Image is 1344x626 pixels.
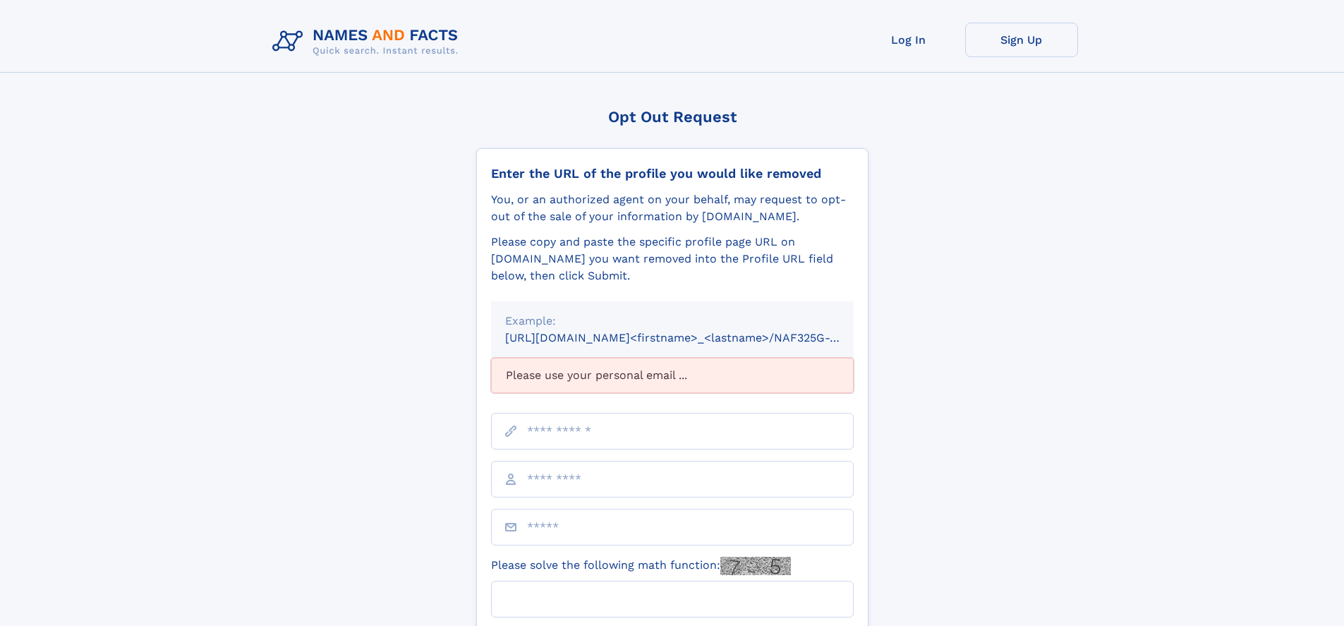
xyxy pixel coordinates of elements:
div: Example: [505,313,840,330]
small: [URL][DOMAIN_NAME]<firstname>_<lastname>/NAF325G-xxxxxxxx [505,331,880,344]
a: Sign Up [965,23,1078,57]
div: Please copy and paste the specific profile page URL on [DOMAIN_NAME] you want removed into the Pr... [491,234,854,284]
label: Please solve the following math function: [491,557,791,575]
div: Opt Out Request [476,108,868,126]
div: You, or an authorized agent on your behalf, may request to opt-out of the sale of your informatio... [491,191,854,225]
img: Logo Names and Facts [267,23,470,61]
div: Enter the URL of the profile you would like removed [491,166,854,181]
a: Log In [852,23,965,57]
div: Please use your personal email ... [491,358,854,393]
